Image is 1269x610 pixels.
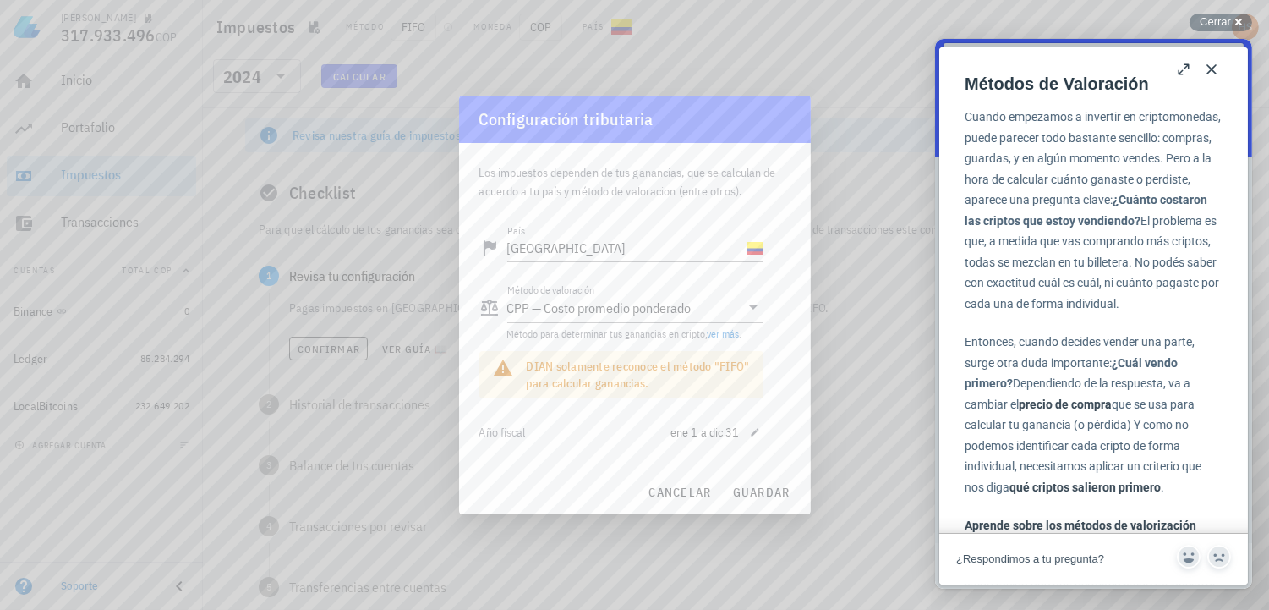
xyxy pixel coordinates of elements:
[507,300,692,316] div: CPP — Costo promedio ponderado
[747,239,763,256] div: CO-icon
[507,294,763,322] div: Método de valoraciónCPP — Costo promedio ponderado
[507,224,525,237] label: País
[935,39,1252,589] iframe: Help Scout Beacon - Live Chat, Contact Form, and Knowledge Base
[507,327,742,340] span: Método para determinar tus ganancias en cripto, .
[648,485,711,500] span: cancelar
[507,283,595,296] label: Método de valoración
[670,423,739,442] span: ene 1 a dic 31
[732,485,790,500] span: guardar
[479,412,763,453] div: Año fiscal
[708,327,740,340] a: ver más
[479,106,654,133] div: Configuración tributaria
[527,358,750,392] div: DIAN solamente reconoce el método "FIFO" para calcular ganancias.
[1190,14,1252,31] button: Cerrar
[1200,15,1231,28] span: Cerrar
[725,477,797,508] button: guardar
[641,477,718,508] button: cancelar
[479,143,790,211] div: Los impuestos dependen de tus ganancias, que se calculan de acuerdo a tu país y método de valorac...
